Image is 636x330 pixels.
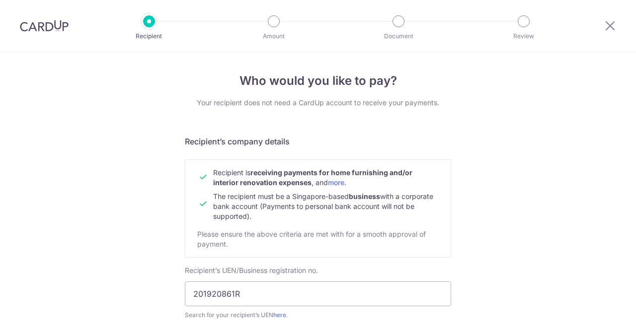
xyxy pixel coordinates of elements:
h5: Recipient’s company details [185,135,451,147]
p: Recipient [112,31,186,41]
img: CardUp [20,20,69,32]
h4: Who would you like to pay? [185,72,451,90]
div: Your recipient does not need a CardUp account to receive your payments. [185,98,451,108]
p: Document [362,31,435,41]
a: more [328,178,344,187]
span: The recipient must be a Singapore-based with a corporate bank account (Payments to personal bank ... [213,192,433,220]
iframe: Opens a widget where you can find more information [572,300,626,325]
p: Review [487,31,560,41]
b: business [349,192,380,200]
span: Recipient is , and . [213,168,412,187]
span: Please ensure the above criteria are met with for a smooth approval of payment. [197,230,426,248]
span: Recipient’s UEN/Business registration no. [185,266,318,274]
div: Search for your recipient’s UEN . [185,310,451,320]
b: receiving payments for home furnishing and/or interior renovation expenses [213,168,412,187]
a: here [273,311,286,319]
p: Amount [237,31,311,41]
